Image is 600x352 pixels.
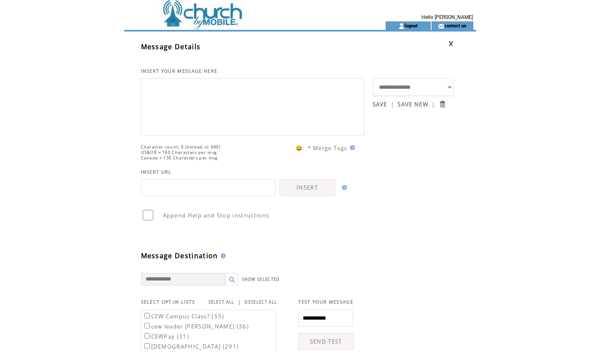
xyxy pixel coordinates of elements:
input: cew leader [PERSON_NAME] (36) [144,323,150,328]
a: DESELECT ALL [245,299,277,305]
a: SAVE [373,101,387,108]
span: 😀 [296,144,303,152]
a: SEND TEST [298,333,354,350]
input: [DEMOGRAPHIC_DATA] (291) [144,343,150,349]
label: CEWPay (31) [143,333,189,340]
a: SHOW SELECTED [242,277,280,282]
span: Hello [PERSON_NAME] [421,14,473,20]
img: help.gif [347,145,355,150]
input: Submit [438,100,446,108]
span: SELECT OPT-IN LISTS [141,299,195,305]
a: INSERT [280,179,335,196]
span: | [391,101,394,108]
span: Message Details [141,42,201,51]
img: contact_us_icon.gif [438,23,444,29]
a: contact us [444,23,467,28]
span: * Merge Tags [308,144,347,152]
a: logout [405,23,418,28]
span: INSERT URL [141,169,172,175]
span: US&UK = 160 Characters per msg [141,150,217,155]
span: Canada = 136 Characters per msg [141,155,218,161]
span: TEST YOUR MESSAGE [298,299,353,305]
a: SELECT ALL [208,299,235,305]
span: | [238,298,241,306]
span: Character count: 0 (limited to 640) [141,144,221,150]
label: CEW Campus Class? (55) [143,312,224,320]
label: [DEMOGRAPHIC_DATA] (291) [143,343,239,350]
img: help.gif [218,253,226,258]
span: INSERT YOUR MESSAGE HERE [141,68,218,74]
span: Message Destination [141,251,218,260]
input: CEW Campus Class? (55) [144,313,150,318]
img: account_icon.gif [398,23,405,29]
a: SAVE NEW [397,101,428,108]
input: CEWPay (31) [144,333,150,339]
span: | [432,101,435,108]
span: Append Help and Stop instructions [163,212,269,219]
img: help.gif [339,185,347,190]
label: cew leader [PERSON_NAME] (36) [143,323,249,330]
